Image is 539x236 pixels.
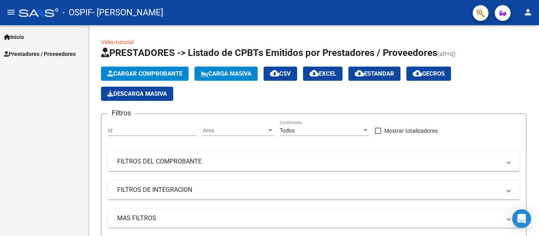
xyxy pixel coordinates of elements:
mat-expansion-panel-header: FILTROS DEL COMPROBANTE [108,152,520,171]
a: Video tutorial [101,39,134,45]
span: Descarga Masiva [107,90,167,97]
mat-expansion-panel-header: MAS FILTROS [108,209,520,228]
button: EXCEL [303,67,342,81]
span: Carga Masiva [201,70,251,77]
mat-icon: cloud_download [309,69,319,78]
mat-icon: cloud_download [355,69,364,78]
button: Cargar Comprobante [101,67,189,81]
div: Open Intercom Messenger [512,209,531,228]
mat-panel-title: FILTROS DEL COMPROBANTE [117,157,501,166]
span: Todos [280,127,295,134]
span: - [PERSON_NAME] [92,4,163,21]
button: Descarga Masiva [101,87,173,101]
button: Carga Masiva [195,67,258,81]
mat-icon: cloud_download [413,69,422,78]
mat-panel-title: FILTROS DE INTEGRACION [117,186,501,194]
span: - OSPIF [62,4,92,21]
h3: Filtros [108,108,135,119]
span: Cargar Comprobante [107,70,182,77]
span: Area [203,127,267,134]
span: Gecros [413,70,445,77]
button: CSV [264,67,297,81]
span: PRESTADORES -> Listado de CPBTs Emitidos por Prestadores / Proveedores [101,47,437,58]
mat-panel-title: MAS FILTROS [117,214,501,223]
span: Mostrar totalizadores [384,126,438,136]
button: Estandar [348,67,401,81]
app-download-masive: Descarga masiva de comprobantes (adjuntos) [101,87,173,101]
span: Prestadores / Proveedores [4,50,76,58]
span: (alt+q) [437,50,456,58]
span: CSV [270,70,291,77]
span: Inicio [4,33,24,41]
span: EXCEL [309,70,336,77]
mat-expansion-panel-header: FILTROS DE INTEGRACION [108,180,520,199]
mat-icon: person [523,7,533,17]
mat-icon: cloud_download [270,69,279,78]
span: Estandar [355,70,394,77]
mat-icon: menu [6,7,16,17]
button: Gecros [406,67,451,81]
